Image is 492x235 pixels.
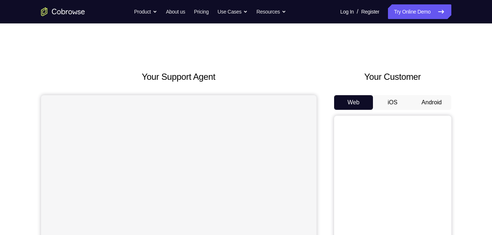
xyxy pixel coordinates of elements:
[256,4,286,19] button: Resources
[334,70,451,83] h2: Your Customer
[373,95,412,110] button: iOS
[334,95,373,110] button: Web
[166,4,185,19] a: About us
[218,4,248,19] button: Use Cases
[357,7,358,16] span: /
[134,4,157,19] button: Product
[194,4,208,19] a: Pricing
[412,95,451,110] button: Android
[41,7,85,16] a: Go to the home page
[340,4,354,19] a: Log In
[41,70,317,83] h2: Your Support Agent
[388,4,451,19] a: Try Online Demo
[361,4,379,19] a: Register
